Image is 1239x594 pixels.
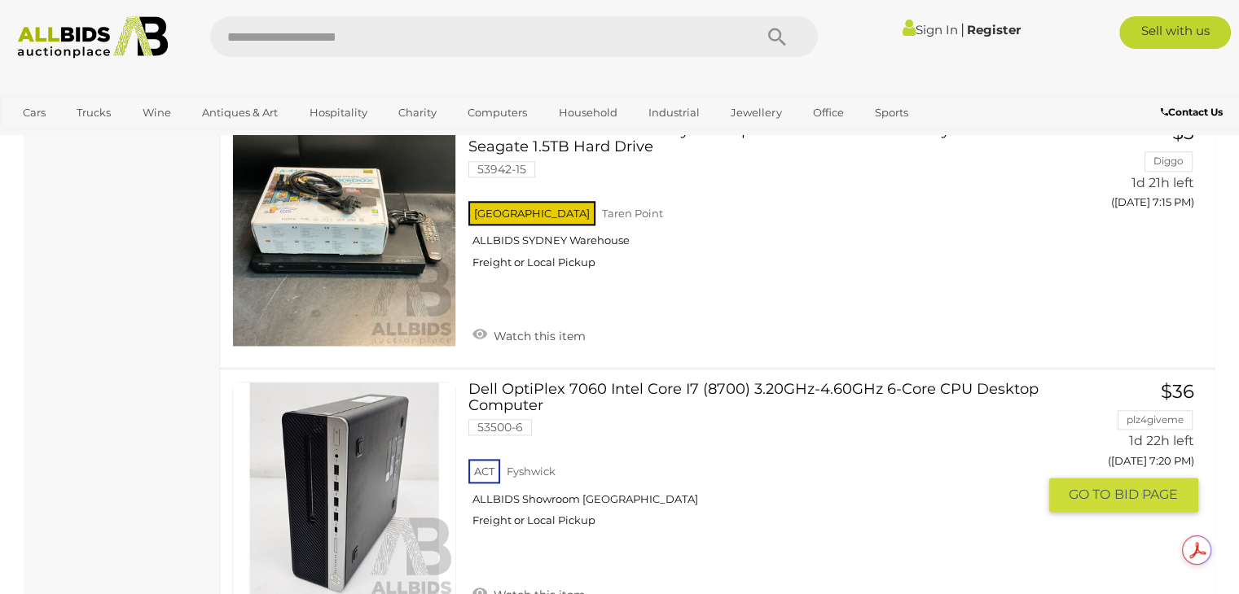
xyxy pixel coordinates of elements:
span: | [960,20,964,38]
button: GO TOBID PAGE [1049,478,1199,511]
a: Antiques & Art [191,99,288,126]
a: Charity [388,99,447,126]
a: YAMAHA DVD-S657 DVD Player & Popcorn Hour A410 Media Player with Seagate 1.5TB Hard Drive 53942-1... [481,123,1036,282]
a: Sports [864,99,919,126]
a: $3 Diggo 1d 21h left ([DATE] 7:15 PM) [1061,123,1199,218]
b: Contact Us [1161,106,1223,118]
span: GO TO [1069,486,1114,503]
a: Cars [12,99,56,126]
a: Trucks [66,99,121,126]
a: Office [802,99,855,126]
a: [GEOGRAPHIC_DATA] [12,126,149,153]
a: Contact Us [1161,103,1227,121]
a: Computers [457,99,538,126]
a: Hospitality [299,99,378,126]
span: BID PAGE [1114,486,1178,503]
img: Allbids.com.au [9,16,177,59]
a: Watch this item [468,322,590,347]
a: Sign In [902,22,957,37]
a: $36 plz4giveme 1d 22h left ([DATE] 7:20 PM) GO TOBID PAGE [1061,382,1199,513]
button: Search [736,16,818,57]
a: Jewellery [720,99,792,126]
a: Household [548,99,628,126]
span: $36 [1161,380,1194,403]
span: Watch this item [490,329,586,343]
a: Industrial [638,99,710,126]
a: Dell OptiPlex 7060 Intel Core I7 (8700) 3.20GHz-4.60GHz 6-Core CPU Desktop Computer 53500-6 ACT F... [481,382,1036,540]
a: Register [966,22,1020,37]
a: Wine [132,99,182,126]
a: Sell with us [1119,16,1231,49]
